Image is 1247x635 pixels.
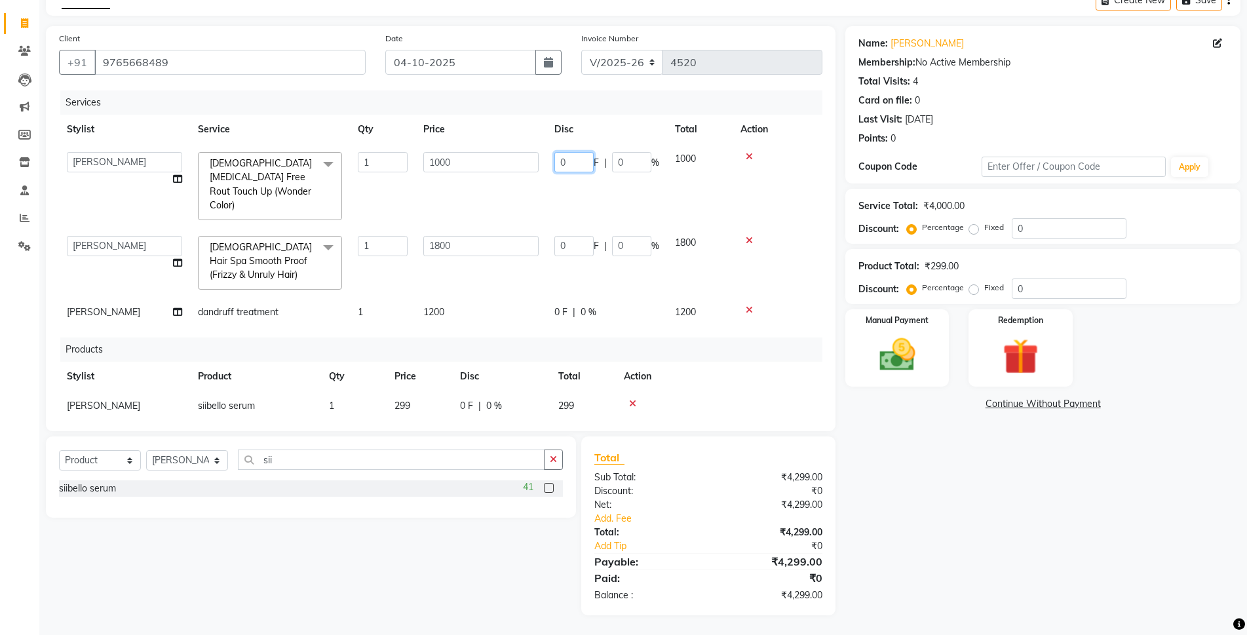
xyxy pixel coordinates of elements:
div: ₹4,299.00 [708,471,832,484]
div: ₹0 [708,570,832,586]
div: ₹4,299.00 [708,498,832,512]
th: Action [616,362,822,391]
label: Fixed [984,282,1004,294]
span: 1200 [423,306,444,318]
span: 0 % [581,305,596,319]
label: Manual Payment [866,315,929,326]
span: 41 [523,480,533,494]
th: Qty [350,115,415,144]
span: 1800 [675,237,696,248]
label: Percentage [922,221,964,233]
span: | [604,156,607,170]
div: Total Visits: [858,75,910,88]
th: Action [733,115,822,144]
div: Card on file: [858,94,912,107]
div: ₹4,299.00 [708,554,832,569]
span: 299 [558,400,574,412]
input: Enter Offer / Coupon Code [982,157,1166,177]
div: Paid: [585,570,708,586]
img: _gift.svg [991,334,1050,379]
a: x [297,269,303,280]
th: Disc [452,362,550,391]
th: Total [550,362,616,391]
button: Apply [1171,157,1208,177]
span: % [651,239,659,253]
label: Client [59,33,80,45]
label: Date [385,33,403,45]
div: Product Total: [858,260,919,273]
label: Invoice Number [581,33,638,45]
div: Service Total: [858,199,918,213]
div: Discount: [585,484,708,498]
div: Total: [585,526,708,539]
span: 1000 [675,153,696,164]
div: ₹0 [729,539,832,553]
input: Search or Scan [238,450,545,470]
a: Add Tip [585,539,729,553]
a: x [235,199,240,211]
div: Services [60,90,832,115]
div: 0 [915,94,920,107]
span: 0 F [554,305,567,319]
div: Name: [858,37,888,50]
input: Search by Name/Mobile/Email/Code [94,50,366,75]
span: | [573,305,575,319]
th: Price [415,115,547,144]
span: [DEMOGRAPHIC_DATA] [MEDICAL_DATA] Free Rout Touch Up (Wonder Color) [210,157,312,211]
label: Redemption [998,315,1043,326]
button: +91 [59,50,96,75]
span: 1 [329,400,334,412]
div: 4 [913,75,918,88]
div: Payable: [585,554,708,569]
th: Service [190,115,350,144]
div: ₹0 [708,484,832,498]
div: Discount: [858,222,899,236]
th: Qty [321,362,387,391]
div: ₹4,299.00 [708,588,832,602]
span: % [651,156,659,170]
th: Product [190,362,321,391]
span: F [594,239,599,253]
span: dandruff treatment [198,306,278,318]
span: 1 [358,306,363,318]
span: [DEMOGRAPHIC_DATA] Hair Spa Smooth Proof (Frizzy & Unruly Hair) [210,241,312,281]
div: Coupon Code [858,160,982,174]
th: Disc [547,115,667,144]
span: [PERSON_NAME] [67,400,140,412]
span: | [478,399,481,413]
th: Stylist [59,362,190,391]
span: [PERSON_NAME] [67,306,140,318]
div: 0 [891,132,896,145]
span: | [604,239,607,253]
span: Total [594,451,624,465]
th: Stylist [59,115,190,144]
div: [DATE] [905,113,933,126]
div: ₹4,299.00 [708,526,832,539]
div: Balance : [585,588,708,602]
th: Price [387,362,452,391]
div: Discount: [858,282,899,296]
th: Total [667,115,733,144]
div: ₹299.00 [925,260,959,273]
div: Sub Total: [585,471,708,484]
div: Products [60,337,832,362]
div: ₹4,000.00 [923,199,965,213]
div: Last Visit: [858,113,902,126]
a: Continue Without Payment [848,397,1238,411]
span: 1200 [675,306,696,318]
span: F [594,156,599,170]
a: Add. Fee [585,512,833,526]
a: [PERSON_NAME] [891,37,964,50]
div: No Active Membership [858,56,1227,69]
div: Net: [585,498,708,512]
span: 299 [394,400,410,412]
img: _cash.svg [868,334,927,375]
div: siibello serum [59,482,116,495]
label: Fixed [984,221,1004,233]
div: Points: [858,132,888,145]
span: 0 F [460,399,473,413]
span: 0 % [486,399,502,413]
span: siibello serum [198,400,255,412]
label: Percentage [922,282,964,294]
div: Membership: [858,56,915,69]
